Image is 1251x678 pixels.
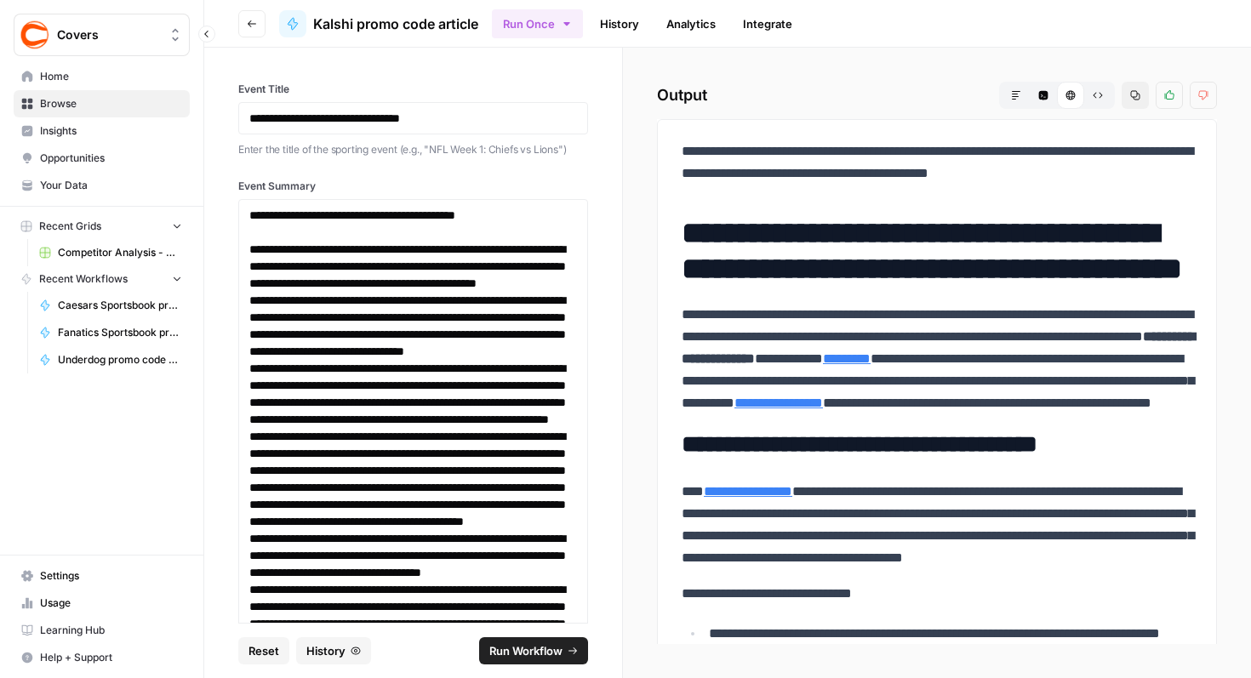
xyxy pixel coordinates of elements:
span: Settings [40,568,182,584]
button: Recent Workflows [14,266,190,292]
span: History [306,642,346,659]
span: Caesars Sportsbook promo code article [58,298,182,313]
a: Usage [14,590,190,617]
span: Kalshi promo code article [313,14,478,34]
a: Kalshi promo code article [279,10,478,37]
span: Browse [40,96,182,111]
span: Recent Grids [39,219,101,234]
a: Browse [14,90,190,117]
a: Insights [14,117,190,145]
a: Analytics [656,10,726,37]
a: Integrate [733,10,803,37]
span: Usage [40,595,182,611]
span: Learning Hub [40,623,182,638]
a: Learning Hub [14,617,190,644]
a: Opportunities [14,145,190,172]
span: Reset [248,642,279,659]
a: Caesars Sportsbook promo code article [31,292,190,319]
button: Reset [238,637,289,664]
button: Workspace: Covers [14,14,190,56]
button: History [296,637,371,664]
a: Underdog promo code article [31,346,190,373]
a: History [590,10,649,37]
button: Run Workflow [479,637,588,664]
button: Recent Grids [14,214,190,239]
img: Covers Logo [20,20,50,50]
span: Competitor Analysis - URL Specific Grid [58,245,182,260]
label: Event Title [238,82,588,97]
span: Underdog promo code article [58,352,182,367]
span: Opportunities [40,151,182,166]
span: Run Workflow [489,642,563,659]
button: Run Once [492,9,583,38]
a: Competitor Analysis - URL Specific Grid [31,239,190,266]
span: Home [40,69,182,84]
span: Covers [57,26,160,43]
button: Help + Support [14,644,190,671]
span: Your Data [40,178,182,193]
a: Settings [14,562,190,590]
a: Fanatics Sportsbook promo article [31,319,190,346]
a: Home [14,63,190,90]
span: Recent Workflows [39,271,128,287]
a: Your Data [14,172,190,199]
span: Help + Support [40,650,182,665]
span: Insights [40,123,182,139]
span: Fanatics Sportsbook promo article [58,325,182,340]
label: Event Summary [238,179,588,194]
p: Enter the title of the sporting event (e.g., "NFL Week 1: Chiefs vs Lions") [238,141,588,158]
h2: Output [657,82,1217,109]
